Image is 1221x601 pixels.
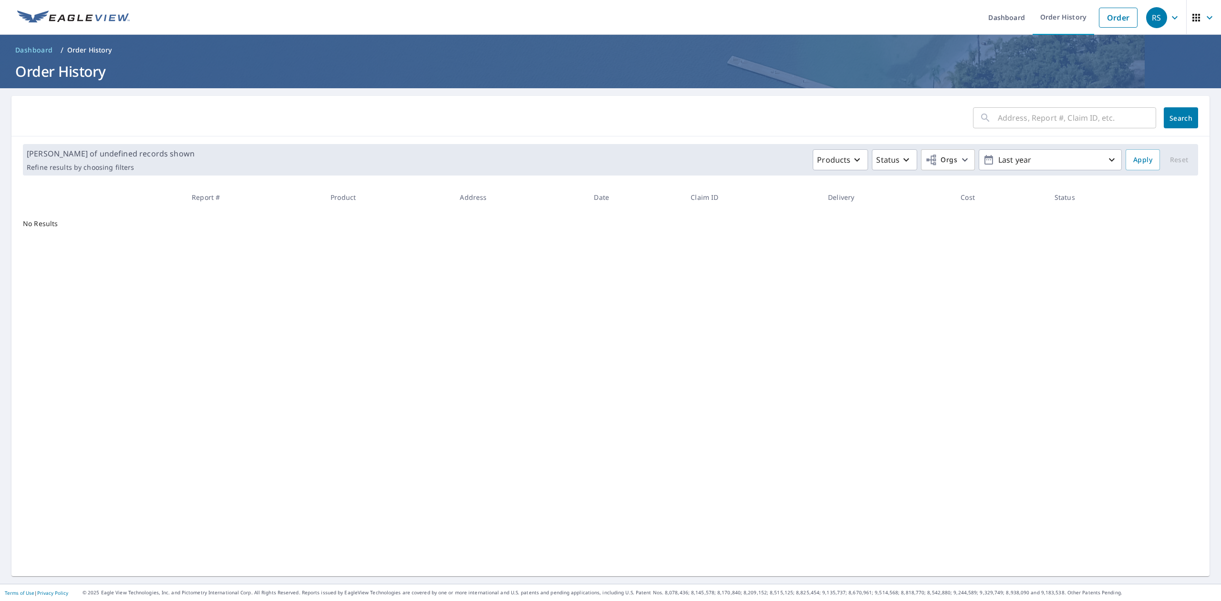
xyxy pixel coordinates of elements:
a: Terms of Use [5,590,34,596]
th: Cost [953,183,1047,211]
th: Report # [184,183,323,211]
div: RS [1146,7,1167,28]
th: Address [452,183,586,211]
th: Product [323,183,452,211]
img: EV Logo [17,10,130,25]
th: Status [1047,183,1161,211]
th: Claim ID [683,183,820,211]
td: No Results [11,211,184,236]
th: Date [586,183,683,211]
a: Order [1099,8,1138,28]
span: Search [1171,114,1190,123]
a: Dashboard [11,42,57,58]
p: Last year [994,152,1106,168]
h1: Order History [11,62,1210,81]
button: Last year [979,149,1122,170]
nav: breadcrumb [11,42,1210,58]
p: | [5,590,68,596]
p: © 2025 Eagle View Technologies, Inc. and Pictometry International Corp. All Rights Reserved. Repo... [83,589,1216,596]
p: Order History [67,45,112,55]
p: Status [876,154,900,166]
span: Dashboard [15,45,53,55]
span: Apply [1133,154,1152,166]
th: Delivery [820,183,953,211]
p: [PERSON_NAME] of undefined records shown [27,148,195,159]
button: Search [1164,107,1198,128]
p: Refine results by choosing filters [27,163,195,172]
p: Products [817,154,850,166]
a: Privacy Policy [37,590,68,596]
button: Apply [1126,149,1160,170]
button: Orgs [921,149,975,170]
li: / [61,44,63,56]
button: Status [872,149,917,170]
span: Orgs [925,154,957,166]
input: Address, Report #, Claim ID, etc. [998,104,1156,131]
button: Products [813,149,868,170]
